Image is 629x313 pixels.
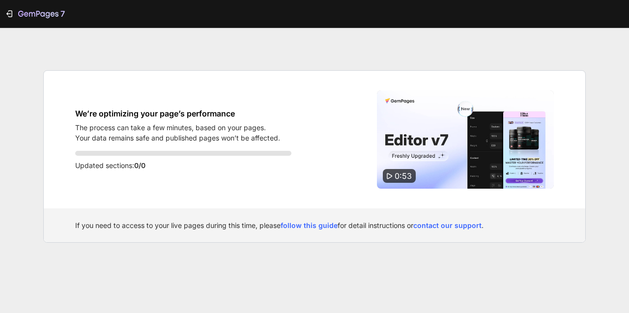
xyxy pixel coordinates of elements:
[281,221,338,229] a: follow this guide
[75,220,554,230] div: If you need to access to your live pages during this time, please for detail instructions or .
[75,133,280,143] p: Your data remains safe and published pages won’t be affected.
[75,160,291,171] p: Updated sections:
[413,221,482,229] a: contact our support
[377,90,554,189] img: Video thumbnail
[75,122,280,133] p: The process can take a few minutes, based on your pages.
[395,171,412,181] span: 0:53
[134,161,145,170] span: 0/0
[60,8,65,20] p: 7
[75,108,280,119] h1: We’re optimizing your page’s performance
